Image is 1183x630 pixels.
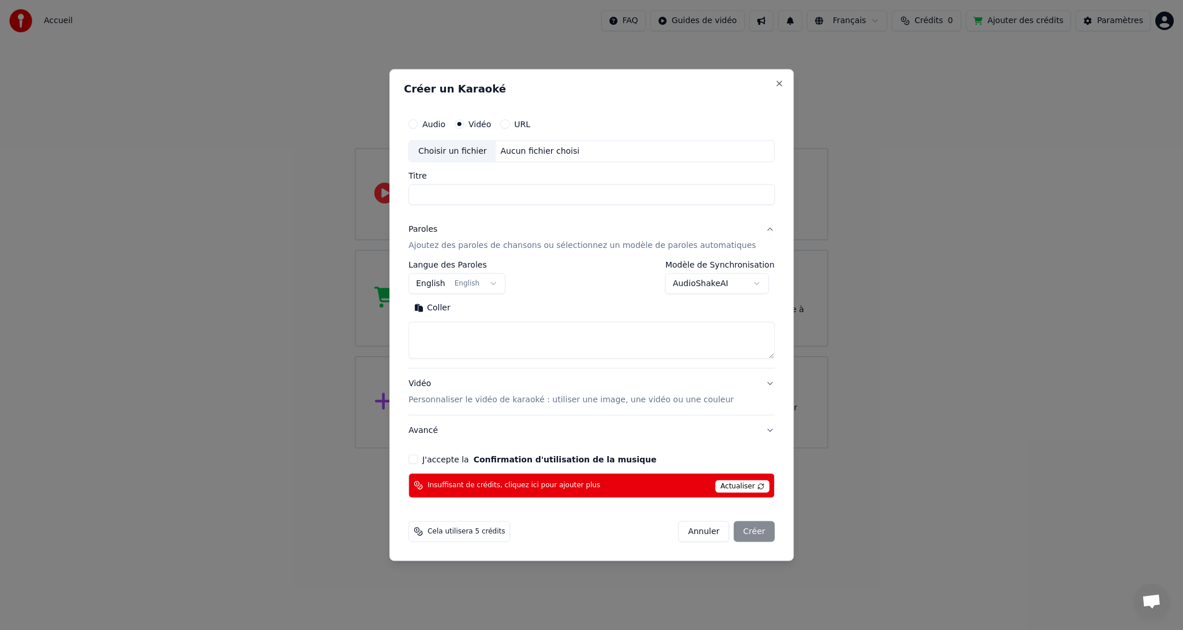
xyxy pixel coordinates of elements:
[408,224,437,235] div: Paroles
[422,120,445,128] label: Audio
[408,394,734,405] p: Personnaliser le vidéo de karaoké : utiliser une image, une vidéo ou une couleur
[408,240,756,251] p: Ajoutez des paroles de chansons ou sélectionnez un modèle de paroles automatiques
[474,455,657,463] button: J'accepte la
[408,261,775,368] div: ParolesAjoutez des paroles de chansons ou sélectionnez un modèle de paroles automatiques
[468,120,491,128] label: Vidéo
[408,369,775,415] button: VidéoPersonnaliser le vidéo de karaoké : utiliser une image, une vidéo ou une couleur
[665,261,775,269] label: Modèle de Synchronisation
[427,481,600,490] span: Insuffisant de crédits, cliquez ici pour ajouter plus
[408,172,775,180] label: Titre
[404,84,779,94] h2: Créer un Karaoké
[408,299,456,317] button: Coller
[427,527,505,536] span: Cela utilisera 5 crédits
[678,521,729,542] button: Annuler
[408,415,775,445] button: Avancé
[409,141,496,162] div: Choisir un fichier
[408,378,734,406] div: Vidéo
[514,120,530,128] label: URL
[715,480,769,492] span: Actualiser
[496,146,585,157] div: Aucun fichier choisi
[422,455,656,463] label: J'accepte la
[408,214,775,261] button: ParolesAjoutez des paroles de chansons ou sélectionnez un modèle de paroles automatiques
[408,261,505,269] label: Langue des Paroles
